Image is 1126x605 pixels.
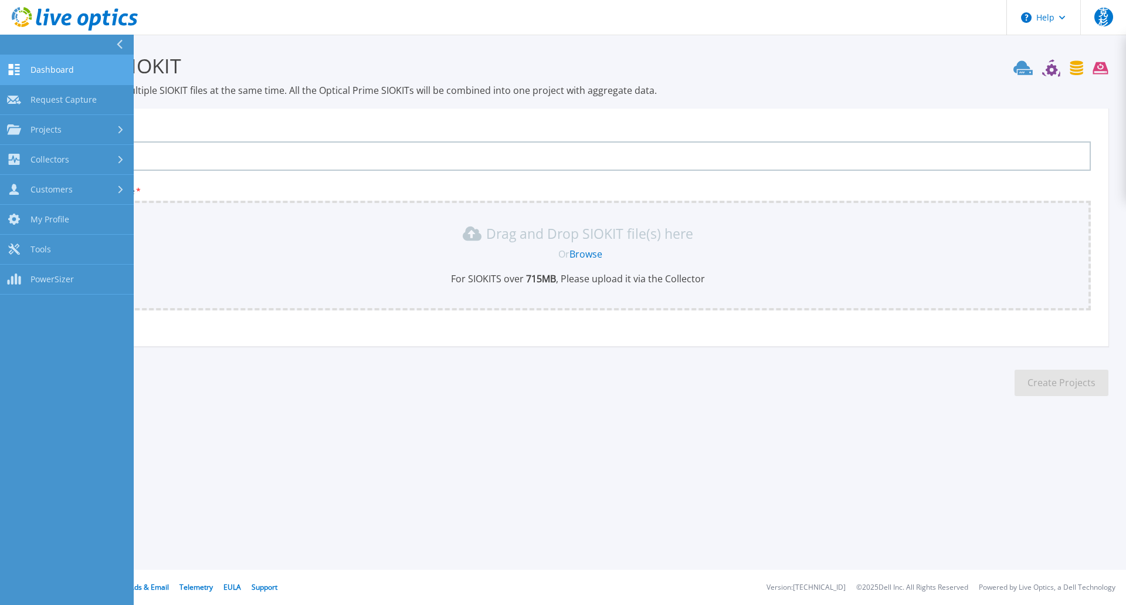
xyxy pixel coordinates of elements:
[47,52,1108,79] h3: Upload SIOKIT
[1015,370,1108,396] button: Create Projects
[30,124,62,135] span: Projects
[30,214,69,225] span: My Profile
[223,582,241,592] a: EULA
[30,184,73,195] span: Customers
[252,582,277,592] a: Support
[767,584,846,592] li: Version: [TECHNICAL_ID]
[1094,8,1113,26] span: 克杉
[72,272,1084,285] p: For SIOKITS over , Please upload it via the Collector
[130,582,169,592] a: Ads & Email
[979,584,1115,592] li: Powered by Live Optics, a Dell Technology
[486,228,693,239] p: Drag and Drop SIOKIT file(s) here
[558,248,569,261] span: Or
[65,141,1091,171] input: Enter Project Name
[30,154,69,165] span: Collectors
[524,272,556,285] b: 715 MB
[30,274,74,285] span: PowerSizer
[856,584,968,592] li: © 2025 Dell Inc. All Rights Reserved
[65,187,1091,196] p: Upload SIOKIT file
[30,65,74,75] span: Dashboard
[30,94,97,105] span: Request Capture
[179,582,213,592] a: Telemetry
[30,244,51,255] span: Tools
[569,248,602,261] a: Browse
[47,84,1108,97] p: You may upload multiple SIOKIT files at the same time. All the Optical Prime SIOKITs will be comb...
[72,224,1084,285] div: Drag and Drop SIOKIT file(s) here OrBrowseFor SIOKITS over 715MB, Please upload it via the Collector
